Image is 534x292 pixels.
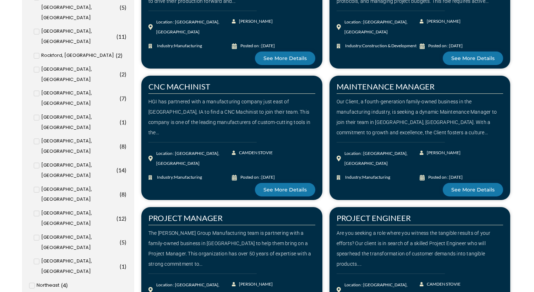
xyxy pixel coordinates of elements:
span: 1 [121,119,125,125]
a: [PERSON_NAME] [420,16,461,27]
span: 12 [118,215,125,222]
span: [PERSON_NAME] [237,279,273,290]
div: Location : [GEOGRAPHIC_DATA], [GEOGRAPHIC_DATA] [156,148,232,169]
span: 1 [121,263,125,270]
span: 4 [63,282,66,288]
span: [GEOGRAPHIC_DATA], [GEOGRAPHIC_DATA] [41,64,118,85]
a: CAMDEN STOVIE [420,279,461,290]
span: ( [116,33,118,40]
span: ( [120,143,121,150]
span: 14 [118,167,125,173]
a: See More Details [443,183,503,196]
span: 5 [121,4,125,11]
span: 8 [121,143,125,150]
span: 2 [121,71,125,77]
span: 11 [118,33,125,40]
a: CNC MACHINIST [148,82,210,91]
span: 7 [121,95,125,102]
span: [PERSON_NAME] [237,16,273,27]
a: PROJECT MANAGER [148,213,223,223]
a: [PERSON_NAME] [232,279,273,290]
span: [PERSON_NAME] [425,148,461,158]
div: Location : [GEOGRAPHIC_DATA], [GEOGRAPHIC_DATA] [156,17,232,38]
a: [PERSON_NAME] [232,16,273,27]
span: See More Details [451,187,495,192]
span: ) [125,33,126,40]
span: Manufacturing [362,174,390,180]
div: The [PERSON_NAME] Group Manufacturing team is partnering with a family-owned business in [GEOGRAP... [148,228,315,269]
span: [GEOGRAPHIC_DATA], [GEOGRAPHIC_DATA] [41,112,118,133]
span: ) [125,239,126,245]
span: ( [116,52,118,59]
span: ( [61,282,63,288]
span: Northeast [37,280,59,291]
span: ) [125,71,126,77]
span: ( [120,263,121,270]
span: Industry: [343,41,416,51]
span: ( [116,167,118,173]
span: See More Details [451,56,495,61]
a: Industry:Manufacturing [148,172,232,183]
span: [GEOGRAPHIC_DATA], [GEOGRAPHIC_DATA] [41,136,118,157]
span: ) [66,282,68,288]
a: [PERSON_NAME] [420,148,461,158]
div: Location : [GEOGRAPHIC_DATA], [GEOGRAPHIC_DATA] [344,148,420,169]
div: Posted on : [DATE] [428,41,463,51]
span: CAMDEN STOVIE [237,148,273,158]
span: ) [125,191,126,198]
a: Industry:Construction & Development [337,41,420,51]
span: [GEOGRAPHIC_DATA], [GEOGRAPHIC_DATA] [41,26,115,47]
span: 8 [121,191,125,198]
span: Industry: [155,41,202,51]
span: Rockford, [GEOGRAPHIC_DATA] [41,50,114,61]
span: ) [125,95,126,102]
span: ) [125,167,126,173]
span: ) [125,215,126,222]
span: ( [120,191,121,198]
a: MAINTENANCE MANAGER [337,82,435,91]
span: ( [116,215,118,222]
div: Location : [GEOGRAPHIC_DATA], [GEOGRAPHIC_DATA] [344,17,420,38]
span: Manufacturing [174,174,202,180]
span: ) [125,143,126,150]
a: PROJECT ENGINEER [337,213,411,223]
div: Posted on : [DATE] [428,172,463,183]
span: [GEOGRAPHIC_DATA], [GEOGRAPHIC_DATA] [41,184,118,205]
span: ) [125,263,126,270]
a: CAMDEN STOVIE [232,148,273,158]
span: ( [120,4,121,11]
span: Industry: [343,172,390,183]
span: [GEOGRAPHIC_DATA], [GEOGRAPHIC_DATA] [41,160,115,181]
span: See More Details [263,56,307,61]
span: ( [120,95,121,102]
span: 5 [121,239,125,245]
a: See More Details [255,183,315,196]
span: Construction & Development [362,43,416,48]
div: Our Client, a fourth-generation family-owned business in the manufacturing industry, is seeking a... [337,97,503,137]
span: ) [125,119,126,125]
div: Posted on : [DATE] [240,41,275,51]
span: ( [120,119,121,125]
span: [GEOGRAPHIC_DATA], [GEOGRAPHIC_DATA] [41,88,118,109]
a: See More Details [443,52,503,65]
div: HGI has partnered with a manufacturing company just east of [GEOGRAPHIC_DATA], IA to find a CNC M... [148,97,315,137]
a: Industry:Manufacturing [148,41,232,51]
span: ) [121,52,122,59]
span: 2 [118,52,121,59]
span: Industry: [155,172,202,183]
div: Are you seeking a role where you witness the tangible results of your efforts? Our client is in s... [337,228,503,269]
span: [GEOGRAPHIC_DATA], [GEOGRAPHIC_DATA] [41,208,115,229]
span: ) [125,4,126,11]
span: Manufacturing [174,43,202,48]
span: ( [120,71,121,77]
span: See More Details [263,187,307,192]
a: Industry:Manufacturing [337,172,420,183]
a: See More Details [255,52,315,65]
span: [GEOGRAPHIC_DATA], [GEOGRAPHIC_DATA] [41,256,118,277]
div: Posted on : [DATE] [240,172,275,183]
span: CAMDEN STOVIE [425,279,461,290]
span: ( [120,239,121,245]
span: [GEOGRAPHIC_DATA], [GEOGRAPHIC_DATA] [41,232,118,253]
span: [PERSON_NAME] [425,16,461,27]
